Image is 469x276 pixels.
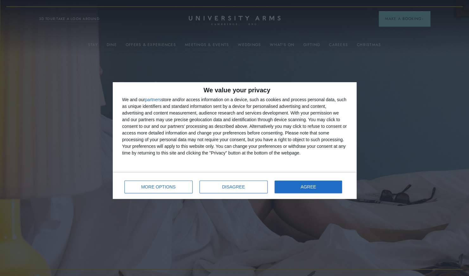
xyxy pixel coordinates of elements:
[122,96,347,156] div: We and our store and/or access information on a device, such as cookies and process personal data...
[222,185,245,189] span: DISAGREE
[122,87,347,93] h2: We value your privacy
[275,181,342,193] button: AGREE
[113,82,357,199] div: qc-cmp2-ui
[145,97,161,102] button: partners
[141,185,176,189] span: MORE OPTIONS
[301,185,316,189] span: AGREE
[200,181,268,193] button: DISAGREE
[124,181,193,193] button: MORE OPTIONS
